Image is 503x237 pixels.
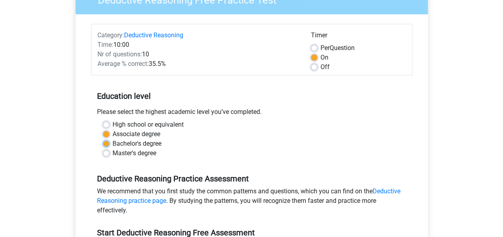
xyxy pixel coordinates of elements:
[311,31,406,43] div: Timer
[113,129,160,139] label: Associate degree
[91,59,305,69] div: 35.5%
[97,174,406,183] h5: Deductive Reasoning Practice Assessment
[320,53,328,62] label: On
[91,50,305,59] div: 10
[91,40,305,50] div: 10:00
[97,41,113,48] span: Time:
[97,31,124,39] span: Category:
[320,62,330,72] label: Off
[113,148,156,158] label: Master's degree
[91,107,412,120] div: Please select the highest academic level you’ve completed.
[97,88,406,104] h5: Education level
[113,120,184,129] label: High school or equivalent
[113,139,161,148] label: Bachelor's degree
[97,50,142,58] span: Nr of questions:
[320,43,355,53] label: Question
[91,187,412,218] div: We recommend that you first study the common patterns and questions, which you can find on the . ...
[124,31,183,39] a: Deductive Reasoning
[97,60,149,67] span: Average % correct:
[320,44,330,52] span: Per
